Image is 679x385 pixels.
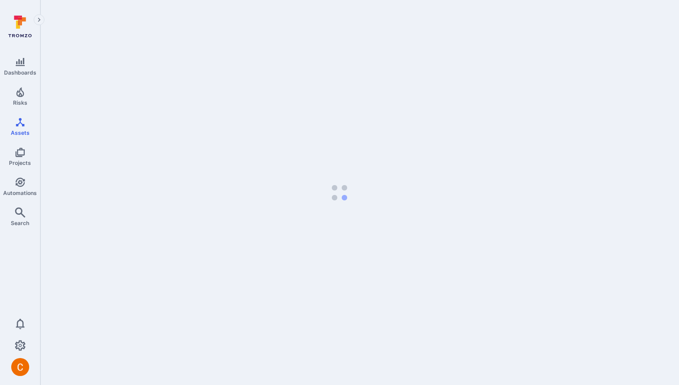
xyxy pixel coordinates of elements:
[34,14,44,25] button: Expand navigation menu
[36,16,42,24] i: Expand navigation menu
[11,358,29,376] img: ACg8ocJuq_DPPTkXyD9OlTnVLvDrpObecjcADscmEHLMiTyEnTELew=s96-c
[11,358,29,376] div: Camilo Rivera
[3,190,37,196] span: Automations
[11,129,30,136] span: Assets
[11,220,29,226] span: Search
[9,159,31,166] span: Projects
[13,99,27,106] span: Risks
[4,69,36,76] span: Dashboards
